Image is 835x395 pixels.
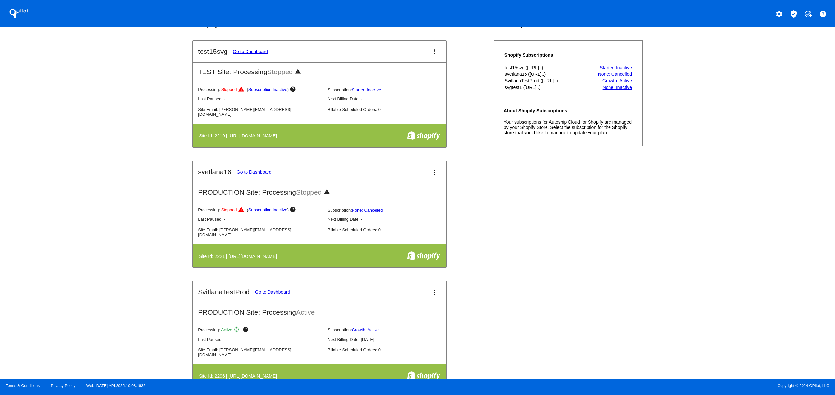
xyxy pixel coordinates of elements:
[198,227,322,237] p: Site Email: [PERSON_NAME][EMAIL_ADDRESS][DOMAIN_NAME]
[324,189,332,197] mat-icon: warning
[504,119,633,135] p: Your subscriptions for Autoship Cloud for Shopify are managed by your Shopify Store. Select the s...
[328,337,452,342] p: Next Billing Date: [DATE]
[504,78,582,84] th: SvitlanaTestProd ([URL]..)
[86,384,146,388] a: Web:[DATE] API:2025.10.08.1632
[328,227,452,232] p: Billable Scheduled Orders: 0
[504,65,582,71] th: test15svg ([URL]..)
[247,87,289,92] span: ( )
[407,370,440,380] img: f8a94bdc-cb89-4d40-bdcd-a0261eff8977
[198,326,322,334] p: Processing:
[296,188,322,196] span: Stopped
[504,108,633,113] h4: About Shopify Subscriptions
[804,10,812,18] mat-icon: add_task
[775,10,783,18] mat-icon: settings
[198,107,322,117] p: Site Email: [PERSON_NAME][EMAIL_ADDRESS][DOMAIN_NAME]
[198,86,322,94] p: Processing:
[290,86,298,94] mat-icon: help
[295,68,303,76] mat-icon: warning
[290,206,298,214] mat-icon: help
[352,327,379,332] a: Growth: Active
[352,208,383,213] a: None: Cancelled
[247,208,289,213] span: ( )
[233,326,241,334] mat-icon: sync
[431,289,439,297] mat-icon: more_vert
[328,87,452,92] p: Subscription:
[819,10,827,18] mat-icon: help
[193,303,446,316] h2: PRODUCTION Site: Processing
[431,168,439,176] mat-icon: more_vert
[198,206,322,214] p: Processing:
[199,133,280,138] h4: Site Id: 2219 | [URL][DOMAIN_NAME]
[328,327,452,332] p: Subscription:
[199,254,280,259] h4: Site Id: 2221 | [URL][DOMAIN_NAME]
[238,86,246,94] mat-icon: warning
[248,87,287,92] a: Subscription Inactive
[198,217,322,222] p: Last Paused: -
[198,337,322,342] p: Last Paused: -
[199,373,280,379] h4: Site Id: 2296 | [URL][DOMAIN_NAME]
[198,48,227,55] h2: test15svg
[51,384,75,388] a: Privacy Policy
[328,347,452,352] p: Billable Scheduled Orders: 0
[198,288,250,296] h2: SvitlanaTestProd
[328,96,452,101] p: Next Billing Date: -
[600,65,632,70] a: Starter: Inactive
[790,10,798,18] mat-icon: verified_user
[238,206,246,214] mat-icon: warning
[221,327,232,332] span: Active
[237,169,272,175] a: Go to Dashboard
[198,347,322,357] p: Site Email: [PERSON_NAME][EMAIL_ADDRESS][DOMAIN_NAME]
[296,308,315,316] span: Active
[602,78,632,83] a: Growth: Active
[221,87,237,92] span: Stopped
[423,384,829,388] span: Copyright © 2024 QPilot, LLC
[328,107,452,112] p: Billable Scheduled Orders: 0
[603,85,632,90] a: None: Inactive
[407,250,440,260] img: f8a94bdc-cb89-4d40-bdcd-a0261eff8977
[198,96,322,101] p: Last Paused: -
[193,183,446,197] h2: PRODUCTION Site: Processing
[198,168,231,176] h2: svetlana16
[255,289,290,295] a: Go to Dashboard
[267,68,293,75] span: Stopped
[352,87,381,92] a: Starter: Inactive
[407,130,440,140] img: f8a94bdc-cb89-4d40-bdcd-a0261eff8977
[248,208,287,213] a: Subscription Inactive
[193,63,446,76] h2: TEST Site: Processing
[504,52,582,58] h4: Shopify Subscriptions
[328,217,452,222] p: Next Billing Date: -
[504,84,582,90] th: svgtest1 ([URL]..)
[598,72,632,77] a: None: Cancelled
[221,208,237,213] span: Stopped
[233,49,268,54] a: Go to Dashboard
[328,208,452,213] p: Subscription:
[504,71,582,77] th: svetlana16 ([URL]..)
[431,48,439,56] mat-icon: more_vert
[6,384,40,388] a: Terms & Conditions
[6,7,32,20] h1: QPilot
[243,326,250,334] mat-icon: help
